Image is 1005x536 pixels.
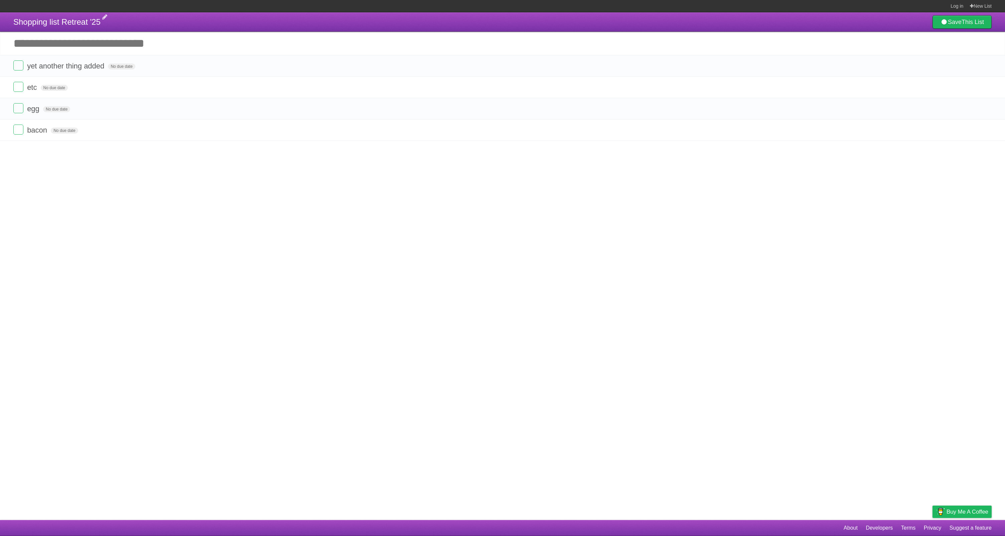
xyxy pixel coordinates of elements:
a: SaveThis List [932,15,992,29]
a: Terms [901,522,916,534]
label: Done [13,103,23,113]
img: Buy me a coffee [936,506,945,517]
span: yet another thing added [27,62,106,70]
a: Privacy [924,522,941,534]
label: Done [13,60,23,70]
label: Done [13,125,23,135]
a: Developers [866,522,893,534]
span: No due date [41,85,68,91]
span: No due date [51,128,78,134]
span: egg [27,105,41,113]
span: bacon [27,126,49,134]
b: This List [962,19,984,25]
label: Done [13,82,23,92]
span: Buy me a coffee [947,506,988,518]
span: Shopping list Retreat '25 [13,17,101,26]
span: No due date [108,63,135,69]
a: Suggest a feature [950,522,992,534]
span: etc [27,83,38,92]
a: About [844,522,858,534]
a: Buy me a coffee [932,506,992,518]
span: No due date [43,106,70,112]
